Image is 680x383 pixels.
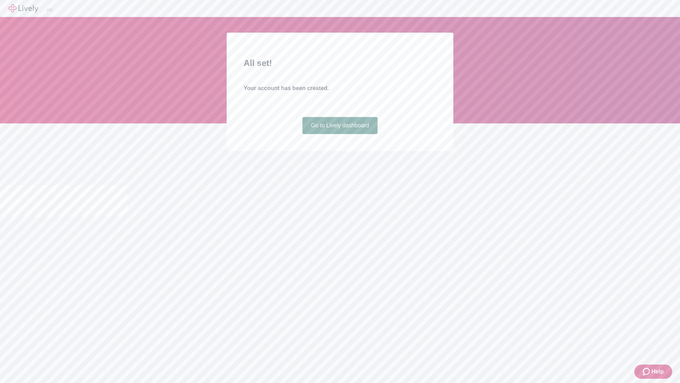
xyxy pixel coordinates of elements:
[47,9,52,11] button: Log out
[8,4,38,13] img: Lively
[651,367,664,376] span: Help
[302,117,378,134] a: Go to Lively dashboard
[244,84,436,93] h4: Your account has been created.
[244,57,436,70] h2: All set!
[634,365,672,379] button: Zendesk support iconHelp
[643,367,651,376] svg: Zendesk support icon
